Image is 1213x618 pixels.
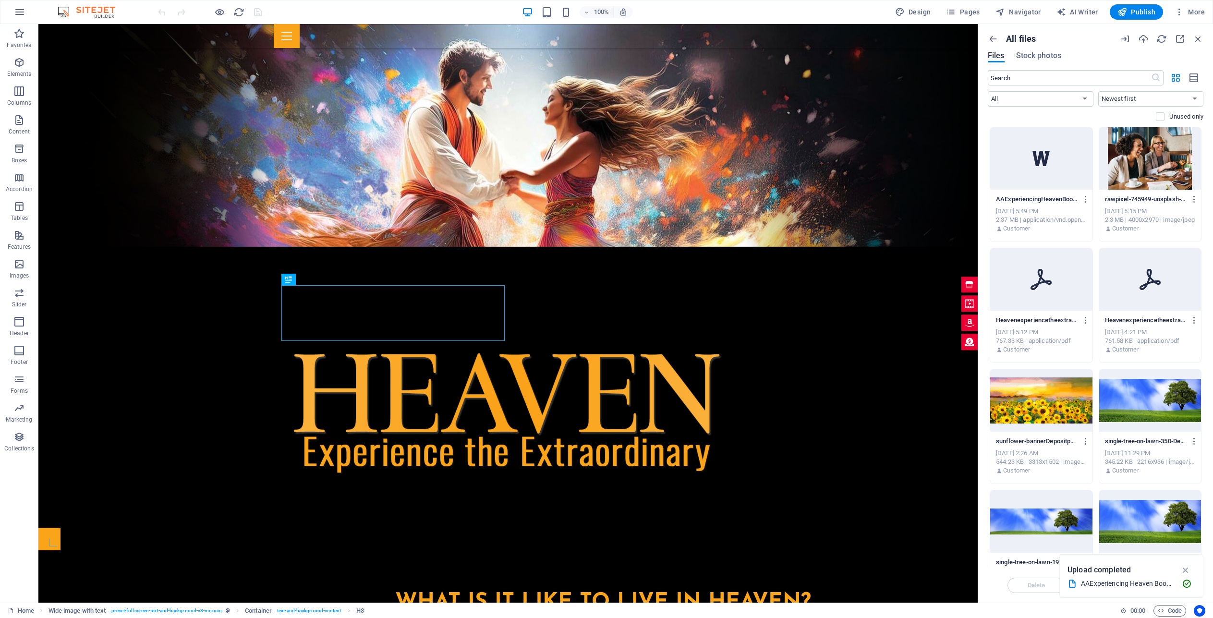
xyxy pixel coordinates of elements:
i: Show all folders [988,34,998,44]
button: 100% [580,6,614,18]
button: AI Writer [1053,4,1102,20]
p: Customer [1112,224,1139,233]
span: Navigator [995,7,1041,17]
i: This element is a customizable preset [226,608,230,613]
h6: Session time [1120,605,1146,617]
span: More [1175,7,1205,17]
p: Customer [1003,345,1030,354]
p: Tables [11,214,28,222]
span: . preset-fullscreen-text-and-background-v3-mousiq [109,605,221,617]
span: Stock photos [1016,50,1061,61]
span: 00 00 [1130,605,1145,617]
p: All files [1006,34,1036,44]
p: Collections [4,445,34,452]
div: [DATE] 2:26 AM [996,449,1087,458]
span: . text-and-background-content [276,605,341,617]
p: Heavenexperiencetheextraordinaryexcerpt-MHUKOlnB0XWSm1toOKJHww.pdf [996,316,1078,325]
span: Click to select. Double-click to edit [49,605,106,617]
p: Customer [1003,224,1030,233]
p: Unused only [1169,112,1203,121]
span: Publish [1117,7,1155,17]
button: Navigator [992,4,1045,20]
p: single-tree-on-lawn-350-Depositphotos_5192447_XL-1VdtaoC6TabUaYhSi97O-w.jpg [1105,437,1187,446]
span: Design [895,7,931,17]
a: Click to cancel selection. Double-click to open Pages [8,605,34,617]
div: 767.33 KB | application/pdf [996,337,1087,345]
p: Boxes [12,157,27,164]
button: Click here to leave preview mode and continue editing [214,6,225,18]
span: Click to select. Double-click to edit [356,605,364,617]
i: Reload [1156,34,1167,44]
span: Pages [946,7,980,17]
span: Click to select. Double-click to edit [245,605,272,617]
div: 2.3 MB | 4000x2970 | image/jpeg [1105,216,1196,224]
p: AAExperiencingHeavenBookStudy8-6-otWW-7UncDUPoGpzjZ9kmw.docx [996,195,1078,204]
p: Columns [7,99,31,107]
i: URL import [1120,34,1130,44]
div: 544.23 KB | 3313x1502 | image/jpeg [996,458,1087,466]
i: On resize automatically adjust zoom level to fit chosen device. [619,8,628,16]
div: [DATE] 5:12 PM [996,328,1087,337]
button: Pages [942,4,983,20]
p: Accordion [6,185,33,193]
span: : [1137,607,1139,614]
p: Elements [7,70,32,78]
i: Maximize [1175,34,1185,44]
p: sunflower-bannerDepositphotos_97923996_XL-S1FQKadx6yb6rwNGA1crgw.jpg [996,437,1078,446]
span: Code [1158,605,1182,617]
div: [DATE] 5:49 PM [996,207,1087,216]
p: Upload completed [1067,564,1131,576]
button: reload [233,6,244,18]
span: Files [988,50,1005,61]
i: Upload [1138,34,1149,44]
img: Editor Logo [55,6,127,18]
div: 345.22 KB | 2216x936 | image/jpeg [1105,458,1196,466]
p: Heavenexperiencetheextraordinaryexcerpt-FjA1CM2KXM5_-rn6OVn5OQ.pdf [1105,316,1187,325]
h6: 100% [594,6,609,18]
p: rawpixel-745949-unsplash-kT3ds6FzLiEqt6pP0x79HQ.jpg [1105,195,1187,204]
nav: breadcrumb [49,605,364,617]
p: Marketing [6,416,32,424]
p: Header [10,329,29,337]
button: Design [891,4,935,20]
div: 761.58 KB | application/pdf [1105,337,1196,345]
p: Images [10,272,29,279]
button: More [1171,4,1209,20]
div: [DATE] 11:29 PM [1105,449,1196,458]
p: Footer [11,358,28,366]
button: Usercentrics [1194,605,1205,617]
div: [DATE] 5:15 PM [1105,207,1196,216]
i: Close [1193,34,1203,44]
p: Customer [1112,345,1139,354]
p: Features [8,243,31,251]
p: Customer [1003,466,1030,475]
p: Favorites [7,41,31,49]
p: Content [9,128,30,135]
span: AI Writer [1056,7,1098,17]
p: single-tree-on-lawn-1920Depositphotos_5192447_XL-vD7X0aRvh5HurHyDba1_wA.jpg [996,558,1078,567]
button: Publish [1110,4,1163,20]
div: 2.37 MB | application/vnd.openxmlformats-officedocument.wordprocessingml.document [996,216,1087,224]
p: Customer [1112,466,1139,475]
div: AAExperiencing Heaven Book Study 8-6.docx [1081,578,1174,589]
div: [DATE] 4:21 PM [1105,328,1196,337]
p: Slider [12,301,27,308]
button: Code [1153,605,1186,617]
p: Forms [11,387,28,395]
i: Reload page [233,7,244,18]
input: Search [988,70,1151,85]
div: Design (Ctrl+Alt+Y) [891,4,935,20]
